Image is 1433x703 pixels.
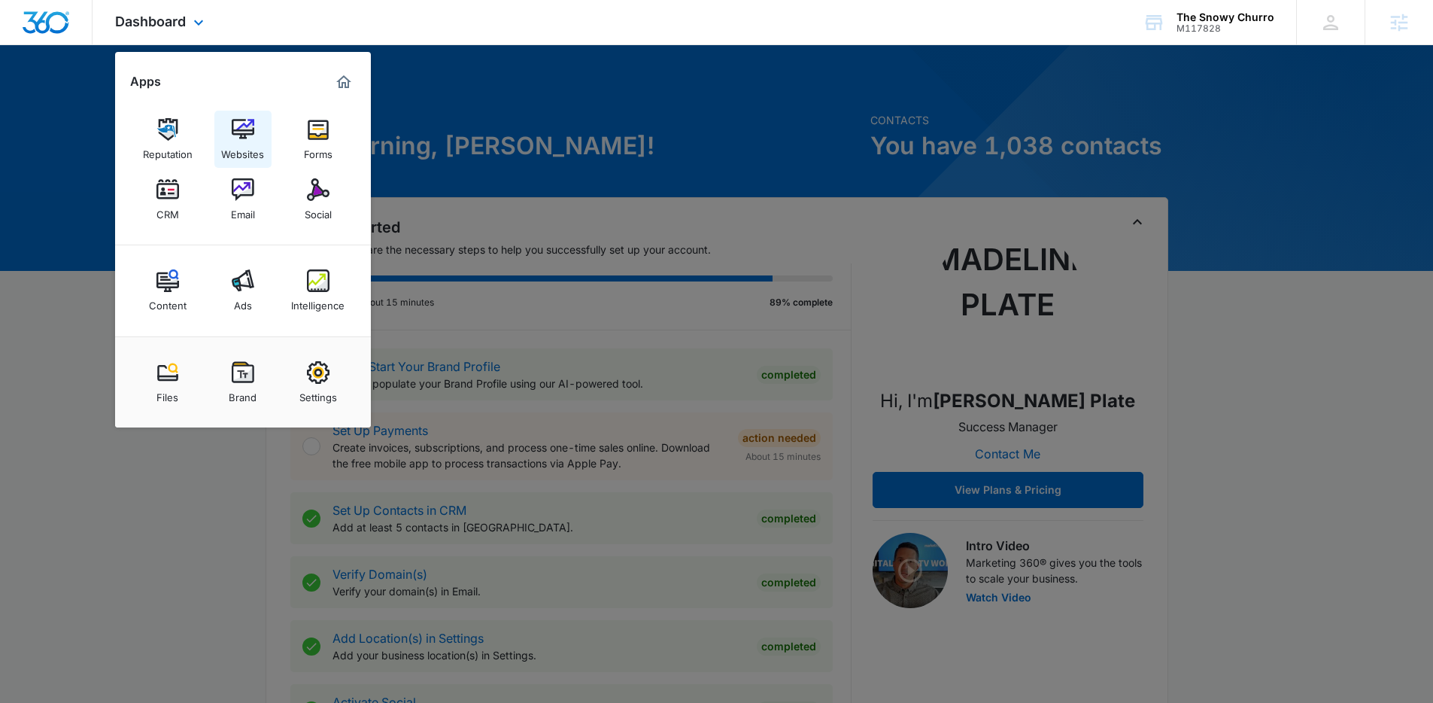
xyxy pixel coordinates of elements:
[231,201,255,221] div: Email
[290,171,347,228] a: Social
[290,111,347,168] a: Forms
[139,111,196,168] a: Reputation
[234,292,252,312] div: Ads
[304,141,332,160] div: Forms
[291,292,345,312] div: Intelligence
[139,262,196,319] a: Content
[156,201,179,221] div: CRM
[115,14,186,29] span: Dashboard
[214,262,272,319] a: Ads
[214,111,272,168] a: Websites
[214,171,272,228] a: Email
[305,201,332,221] div: Social
[229,384,257,403] div: Brand
[299,384,337,403] div: Settings
[221,141,264,160] div: Websites
[1176,23,1274,34] div: account id
[290,262,347,319] a: Intelligence
[149,292,187,312] div: Content
[139,354,196,411] a: Files
[156,384,178,403] div: Files
[332,70,356,94] a: Marketing 360® Dashboard
[130,75,161,89] h2: Apps
[139,171,196,228] a: CRM
[1176,11,1274,23] div: account name
[143,141,193,160] div: Reputation
[290,354,347,411] a: Settings
[214,354,272,411] a: Brand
